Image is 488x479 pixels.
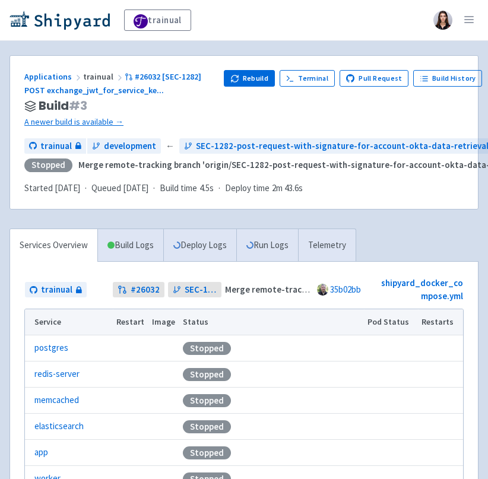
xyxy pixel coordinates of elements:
[185,283,217,297] span: SEC-1282-post-request-with-signature-for-account-okta-data-retrieval-for-mobile-backend-api
[168,282,221,298] a: SEC-1282-post-request-with-signature-for-account-okta-data-retrieval-for-mobile-backend-api
[34,446,48,459] a: app
[272,182,303,195] span: 2m 43.6s
[55,182,80,193] time: [DATE]
[25,282,87,298] a: trainual
[199,182,214,195] span: 4.5s
[179,309,363,335] th: Status
[10,229,97,262] a: Services Overview
[381,277,463,302] a: shipyard_docker_compose.yml
[24,138,86,154] a: trainual
[24,71,201,96] a: #26032 [SEC-1282] POST exchange_jwt_for_service_ke...
[418,309,463,335] th: Restarts
[34,341,68,355] a: postgres
[98,229,163,262] a: Build Logs
[330,284,361,295] a: 35b02bb
[236,229,298,262] a: Run Logs
[160,182,197,195] span: Build time
[24,158,72,172] div: Stopped
[25,309,113,335] th: Service
[131,283,160,297] strong: # 26032
[183,342,231,355] div: Stopped
[280,70,335,87] a: Terminal
[34,367,80,381] a: redis-server
[24,115,214,129] a: A newer build is available →
[183,420,231,433] div: Stopped
[183,394,231,407] div: Stopped
[41,283,72,297] span: trainual
[163,229,236,262] a: Deploy Logs
[340,70,409,87] a: Pull Request
[113,282,164,298] a: #26032
[413,70,482,87] a: Build History
[40,139,72,153] span: trainual
[104,139,156,153] span: development
[9,11,110,30] img: Shipyard logo
[87,138,161,154] a: development
[166,139,175,153] span: ←
[225,182,270,195] span: Deploy time
[24,182,310,195] div: · · ·
[364,309,418,335] th: Pod Status
[148,309,179,335] th: Image
[39,99,87,113] span: Build
[91,182,148,193] span: Queued
[113,309,148,335] th: Restart
[183,446,231,459] div: Stopped
[83,71,125,82] span: trainual
[183,368,231,381] div: Stopped
[34,394,79,407] a: memcached
[69,97,87,114] span: # 3
[123,182,148,193] time: [DATE]
[124,9,191,31] a: trainual
[24,71,201,96] span: #26032 [SEC-1282] POST exchange_jwt_for_service_ke ...
[24,182,80,193] span: Started
[24,71,83,82] a: Applications
[224,70,275,87] button: Rebuild
[298,229,356,262] a: Telemetry
[34,420,84,433] a: elasticsearch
